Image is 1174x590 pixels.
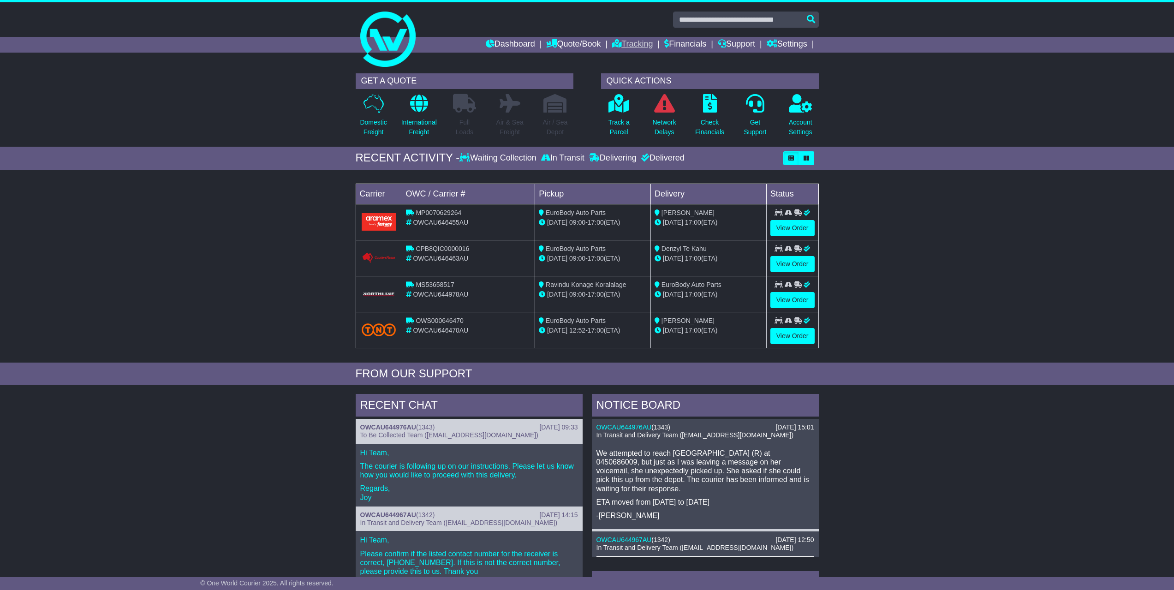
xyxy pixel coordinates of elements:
div: [DATE] 12:50 [775,536,814,544]
span: 17:00 [685,327,701,334]
span: 17:00 [685,291,701,298]
span: MP0070629264 [416,209,461,216]
p: Get Support [744,118,766,137]
p: Please confirm if the listed contact number for the receiver is correct, [PHONE_NUMBER]. If this ... [360,549,578,576]
td: Carrier [356,184,402,204]
a: Track aParcel [608,94,630,142]
div: - (ETA) [539,218,647,227]
div: - (ETA) [539,290,647,299]
p: Air / Sea Depot [543,118,568,137]
div: ( ) [360,511,578,519]
a: OWCAU644967AU [596,536,652,543]
span: 17:00 [588,291,604,298]
a: DomesticFreight [359,94,387,142]
span: 09:00 [569,291,585,298]
div: [DATE] 09:33 [539,423,578,431]
div: (ETA) [655,326,763,335]
p: International Freight [401,118,437,137]
span: 12:52 [569,327,585,334]
a: View Order [770,256,815,272]
a: Financials [664,37,706,53]
span: 17:00 [588,219,604,226]
span: OWS000646470 [416,317,464,324]
p: ETA moved from [DATE] to [DATE] [596,498,814,507]
a: AccountSettings [788,94,813,142]
div: (ETA) [655,254,763,263]
span: CPB8QIC0000016 [416,245,469,252]
p: Check Financials [695,118,724,137]
img: TNT_Domestic.png [362,323,396,336]
td: Pickup [535,184,651,204]
span: EuroBody Auto Parts [546,317,606,324]
span: 17:00 [685,255,701,262]
a: GetSupport [743,94,767,142]
div: - (ETA) [539,326,647,335]
span: In Transit and Delivery Team ([EMAIL_ADDRESS][DOMAIN_NAME]) [596,431,794,439]
span: 1343 [654,423,668,431]
div: Delivered [639,153,685,163]
p: Hi Team, [360,536,578,544]
a: OWCAU644967AU [360,511,416,518]
div: (ETA) [655,290,763,299]
div: Waiting Collection [459,153,538,163]
p: We attempted to reach [GEOGRAPHIC_DATA] (R) at 0450686009, but just as I was leaving a message on... [596,449,814,493]
a: InternationalFreight [401,94,437,142]
p: Track a Parcel [608,118,630,137]
span: © One World Courier 2025. All rights reserved. [200,579,334,587]
div: ( ) [596,536,814,544]
div: (ETA) [655,218,763,227]
span: [DATE] [663,291,683,298]
td: Status [766,184,818,204]
span: [DATE] [663,327,683,334]
a: View Order [770,328,815,344]
span: EuroBody Auto Parts [546,245,606,252]
div: [DATE] 14:15 [539,511,578,519]
a: View Order [770,220,815,236]
p: Domestic Freight [360,118,387,137]
span: EuroBody Auto Parts [546,209,606,216]
a: Tracking [612,37,653,53]
span: In Transit and Delivery Team ([EMAIL_ADDRESS][DOMAIN_NAME]) [360,519,558,526]
span: [DATE] [547,327,567,334]
div: In Transit [539,153,587,163]
span: MS53658517 [416,281,454,288]
div: RECENT CHAT [356,394,583,419]
span: OWCAU646470AU [413,327,468,334]
a: CheckFinancials [695,94,725,142]
a: Dashboard [486,37,535,53]
span: 1342 [654,536,668,543]
span: [PERSON_NAME] [661,317,715,324]
td: OWC / Carrier # [402,184,535,204]
a: Support [718,37,755,53]
span: 17:00 [588,327,604,334]
td: Delivery [650,184,766,204]
a: View Order [770,292,815,308]
span: In Transit and Delivery Team ([EMAIL_ADDRESS][DOMAIN_NAME]) [596,544,794,551]
span: OWCAU646463AU [413,255,468,262]
p: -[PERSON_NAME] [596,511,814,520]
span: 17:00 [588,255,604,262]
span: Ravindu Konage Koralalage [546,281,626,288]
p: Account Settings [789,118,812,137]
img: Aramex.png [362,213,396,230]
span: 17:00 [685,219,701,226]
p: Full Loads [453,118,476,137]
p: Regards, Joy [360,484,578,501]
span: 09:00 [569,255,585,262]
div: ( ) [360,423,578,431]
span: OWCAU644978AU [413,291,468,298]
span: [DATE] [547,219,567,226]
a: Quote/Book [546,37,601,53]
span: 09:00 [569,219,585,226]
img: GetCarrierServiceLogo [362,252,396,263]
p: Hi Team, [360,448,578,457]
span: [DATE] [547,291,567,298]
div: Delivering [587,153,639,163]
span: Denzyl Te Kahu [661,245,707,252]
span: EuroBody Auto Parts [661,281,721,288]
a: NetworkDelays [652,94,676,142]
a: OWCAU644976AU [596,423,652,431]
span: [DATE] [663,255,683,262]
div: - (ETA) [539,254,647,263]
span: [DATE] [663,219,683,226]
